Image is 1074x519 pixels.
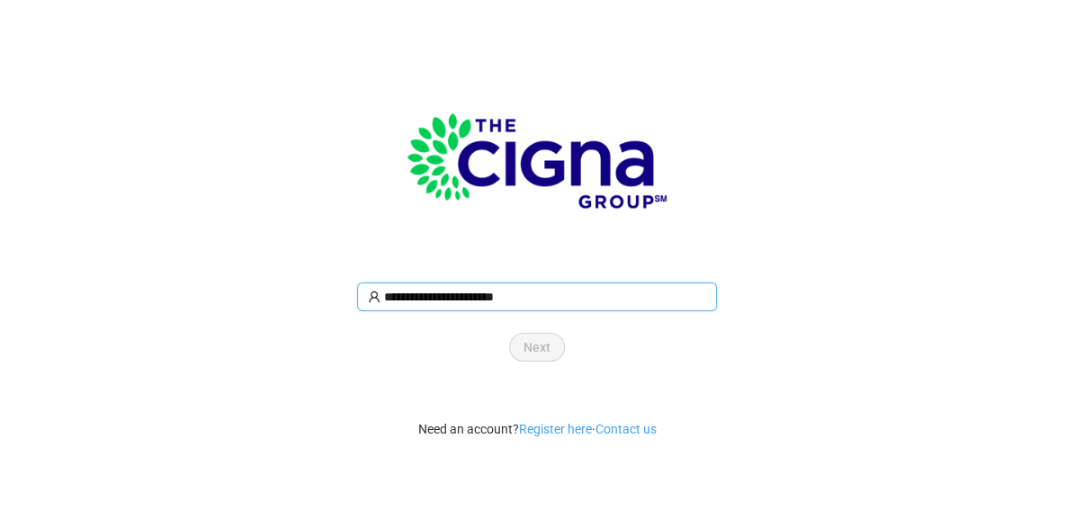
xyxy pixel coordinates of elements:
a: Contact us [595,422,657,436]
button: Next [509,333,565,362]
div: Need an account? · [418,405,657,439]
img: Logo [393,80,681,233]
span: user [368,291,380,303]
a: Register here [519,422,592,436]
span: Next [524,337,550,357]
